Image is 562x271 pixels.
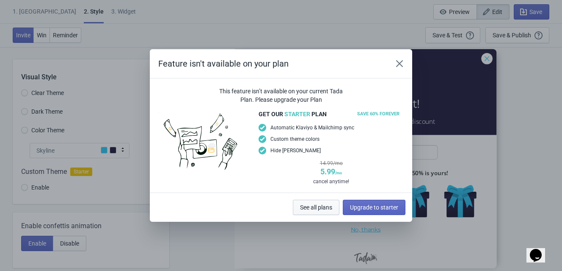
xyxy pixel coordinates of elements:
[259,110,327,118] span: get our plan
[158,58,383,70] h2: Feature isn't available on your plan
[392,56,407,71] button: Close
[335,171,342,175] span: /mo
[343,200,405,215] button: Upgrade to starter
[259,159,404,168] div: 14.99 /mo
[259,177,404,186] div: cancel anytime!
[270,146,321,155] span: Hide [PERSON_NAME]
[350,204,398,211] span: Upgrade to starter
[293,200,339,215] button: See all plans
[284,111,310,117] span: Starter
[270,123,354,132] span: Automatic Klaviyo & Mailchimp sync
[353,109,404,119] span: SAVE 60% FOREVER
[217,87,346,104] div: This feature isn’t available on your current Tada Plan. Please upgrade your Plan
[526,237,554,263] iframe: chat widget
[300,204,332,211] span: See all plans
[259,168,404,177] div: 5.99
[270,135,320,143] span: Custom theme colors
